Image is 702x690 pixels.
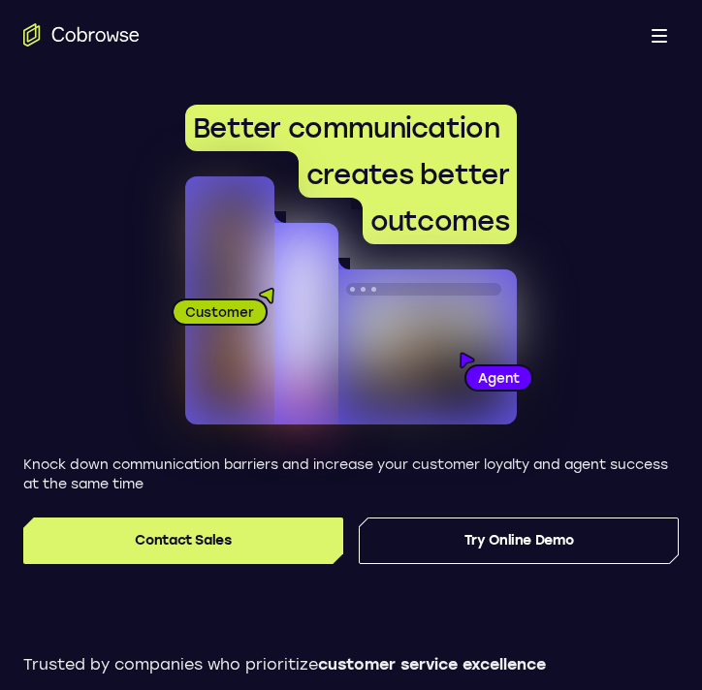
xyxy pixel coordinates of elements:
[338,277,509,417] img: A customer support agent talking on the phone
[274,231,331,417] img: A series of tools used in co-browsing sessions
[359,517,679,564] a: Try Online Demo
[193,111,499,144] span: Better communication
[23,517,343,564] a: Contact Sales
[193,184,267,417] img: A customer holding their phone
[23,23,140,47] a: Go to the home page
[23,455,679,494] p: Knock down communication barriers and increase your customer loyalty and agent success at the sam...
[318,655,546,674] span: customer service excellence
[306,158,509,191] span: creates better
